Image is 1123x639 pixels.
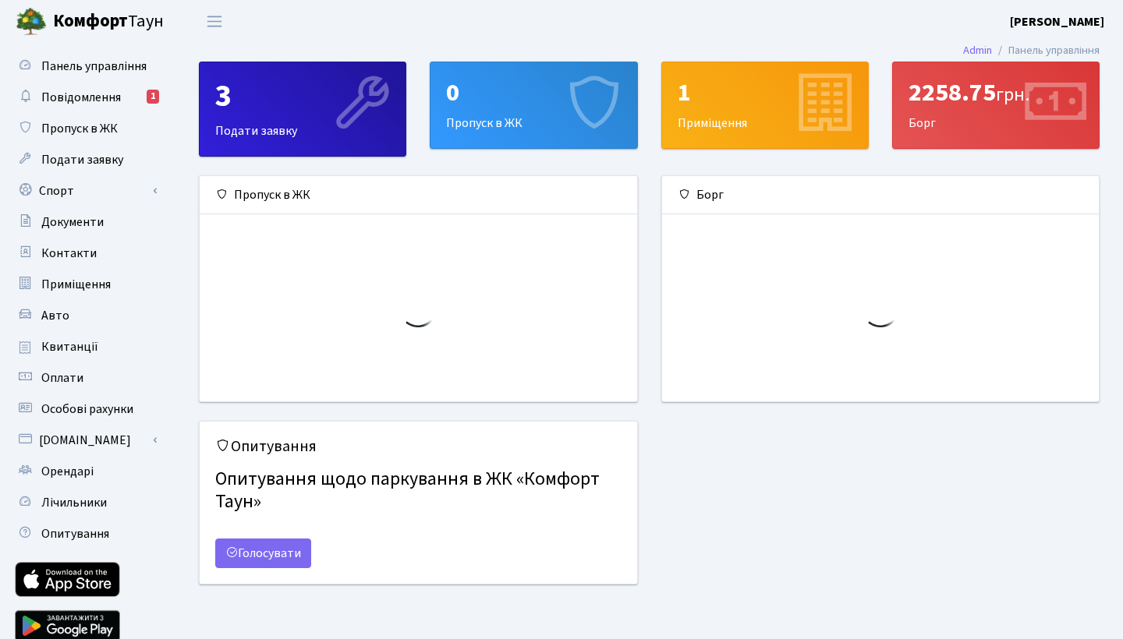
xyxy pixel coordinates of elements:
[1010,12,1104,31] a: [PERSON_NAME]
[8,144,164,175] a: Подати заявку
[215,78,390,115] div: 3
[8,518,164,549] a: Опитування
[41,525,109,542] span: Опитування
[996,81,1029,108] span: грн.
[16,6,47,37] img: logo.png
[200,176,637,214] div: Пропуск в ЖК
[678,78,852,108] div: 1
[53,9,128,34] b: Комфорт
[446,78,621,108] div: 0
[893,62,1099,148] div: Борг
[41,89,121,106] span: Повідомлення
[41,401,133,418] span: Особові рахунки
[8,300,164,331] a: Авто
[992,42,1100,59] li: Панель управління
[41,58,147,75] span: Панель управління
[41,151,123,168] span: Подати заявку
[215,462,622,520] h4: Опитування щодо паркування в ЖК «Комфорт Таун»
[430,62,636,148] div: Пропуск в ЖК
[662,176,1100,214] div: Борг
[8,456,164,487] a: Орендарі
[41,276,111,293] span: Приміщення
[8,269,164,300] a: Приміщення
[41,338,98,355] span: Квитанції
[8,238,164,269] a: Контакти
[940,34,1123,67] nav: breadcrumb
[8,175,164,207] a: Спорт
[195,9,234,34] button: Переключити навігацію
[8,51,164,82] a: Панель управління
[8,113,164,144] a: Пропуск в ЖК
[41,307,69,324] span: Авто
[41,245,97,262] span: Контакти
[41,494,107,511] span: Лічильники
[8,362,164,394] a: Оплати
[215,437,622,456] h5: Опитування
[963,42,992,58] a: Admin
[53,9,164,35] span: Таун
[215,538,311,568] a: Голосувати
[430,62,637,149] a: 0Пропуск в ЖК
[662,62,868,148] div: Приміщення
[1010,13,1104,30] b: [PERSON_NAME]
[8,425,164,456] a: [DOMAIN_NAME]
[8,331,164,362] a: Квитанції
[200,62,406,156] div: Подати заявку
[41,369,83,387] span: Оплати
[41,463,94,480] span: Орендарі
[147,90,159,104] div: 1
[41,120,118,137] span: Пропуск в ЖК
[8,82,164,113] a: Повідомлення1
[41,214,104,231] span: Документи
[661,62,869,149] a: 1Приміщення
[199,62,406,157] a: 3Подати заявку
[8,207,164,238] a: Документи
[8,394,164,425] a: Особові рахунки
[909,78,1083,108] div: 2258.75
[8,487,164,518] a: Лічильники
